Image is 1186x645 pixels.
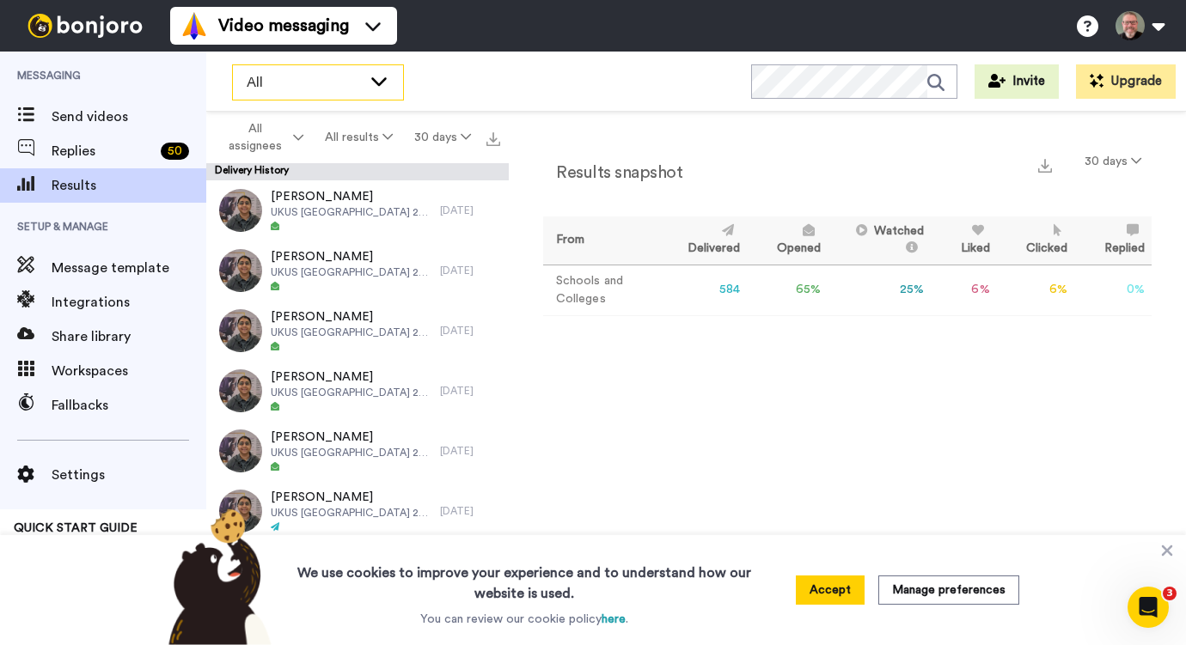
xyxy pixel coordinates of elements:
[52,361,206,381] span: Workspaces
[21,14,150,38] img: bj-logo-header-white.svg
[440,204,500,217] div: [DATE]
[271,429,431,446] span: [PERSON_NAME]
[403,122,481,153] button: 30 days
[220,120,290,155] span: All assignees
[997,265,1075,315] td: 6 %
[543,163,682,182] h2: Results snapshot
[161,143,189,160] div: 50
[271,386,431,399] span: UKUS [GEOGRAPHIC_DATA] 2025
[975,64,1059,99] button: Invite
[543,265,658,315] td: Schools and Colleges
[271,205,431,219] span: UKUS [GEOGRAPHIC_DATA] 2025
[828,265,931,315] td: 25 %
[206,301,509,361] a: [PERSON_NAME]UKUS [GEOGRAPHIC_DATA] 2025[DATE]
[247,72,362,93] span: All
[219,490,262,532] img: 30ffe679-5d51-4887-8aa4-ebb25999de00-thumb.jpg
[271,489,431,506] span: [PERSON_NAME]
[206,180,509,240] a: [PERSON_NAME]UKUS [GEOGRAPHIC_DATA] 2025[DATE]
[271,265,431,279] span: UKUS [GEOGRAPHIC_DATA] 2025
[1076,64,1176,99] button: Upgrade
[1074,146,1152,177] button: 30 days
[271,506,431,520] span: UKUS [GEOGRAPHIC_DATA] 2025
[52,292,206,313] span: Integrations
[219,429,262,472] img: 30ffe679-5d51-4887-8aa4-ebb25999de00-thumb.jpg
[52,465,206,485] span: Settings
[271,326,431,339] span: UKUS [GEOGRAPHIC_DATA] 2025
[271,308,431,326] span: [PERSON_NAME]
[1163,587,1177,600] span: 3
[1033,152,1057,177] button: Export a summary of each team member’s results that match this filter now.
[481,125,505,150] button: Export all results that match these filters now.
[219,189,262,232] img: 30ffe679-5d51-4887-8aa4-ebb25999de00-thumb.jpg
[52,395,206,416] span: Fallbacks
[440,324,500,338] div: [DATE]
[206,163,509,180] div: Delivery History
[52,258,206,278] span: Message template
[747,216,828,265] th: Opened
[206,481,509,541] a: [PERSON_NAME]UKUS [GEOGRAPHIC_DATA] 2025[DATE]
[1038,159,1052,173] img: export.svg
[658,216,748,265] th: Delivered
[206,421,509,481] a: [PERSON_NAME]UKUS [GEOGRAPHIC_DATA] 2025[DATE]
[14,522,138,534] span: QUICK START GUIDE
[747,265,828,315] td: 65 %
[543,216,658,265] th: From
[440,384,500,398] div: [DATE]
[153,508,280,645] img: bear-with-cookie.png
[1074,216,1152,265] th: Replied
[1128,587,1169,628] iframe: Intercom live chat
[420,611,628,628] p: You can review our cookie policy .
[658,265,748,315] td: 584
[997,216,1075,265] th: Clicked
[486,132,500,146] img: export.svg
[931,265,997,315] td: 6 %
[52,326,206,347] span: Share library
[52,175,206,196] span: Results
[180,12,208,40] img: vm-color.svg
[931,216,997,265] th: Liked
[271,188,431,205] span: [PERSON_NAME]
[271,446,431,459] span: UKUS [GEOGRAPHIC_DATA] 2025
[315,122,404,153] button: All results
[206,240,509,301] a: [PERSON_NAME]UKUS [GEOGRAPHIC_DATA] 2025[DATE]
[796,575,865,605] button: Accept
[828,216,931,265] th: Watched
[219,309,262,352] img: 30ffe679-5d51-4887-8aa4-ebb25999de00-thumb.jpg
[440,444,500,458] div: [DATE]
[271,248,431,265] span: [PERSON_NAME]
[440,504,500,518] div: [DATE]
[280,552,768,604] h3: We use cookies to improve your experience and to understand how our website is used.
[219,369,262,412] img: 30ffe679-5d51-4887-8aa4-ebb25999de00-thumb.jpg
[52,141,154,161] span: Replies
[271,368,431,386] span: [PERSON_NAME]
[206,361,509,421] a: [PERSON_NAME]UKUS [GEOGRAPHIC_DATA] 2025[DATE]
[440,264,500,277] div: [DATE]
[52,106,206,127] span: Send videos
[218,14,349,38] span: Video messaging
[219,249,262,292] img: 30ffe679-5d51-4887-8aa4-ebb25999de00-thumb.jpg
[210,113,315,161] button: All assignees
[878,575,1019,605] button: Manage preferences
[602,613,626,625] a: here
[1074,265,1152,315] td: 0 %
